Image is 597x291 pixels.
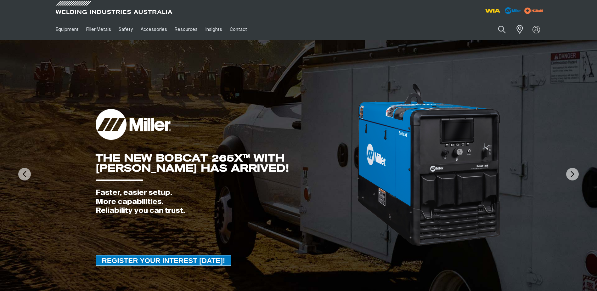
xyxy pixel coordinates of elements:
a: Filler Metals [82,19,115,40]
a: REGISTER YOUR INTEREST TODAY! [96,255,232,266]
a: Insights [201,19,226,40]
nav: Main [52,19,422,40]
input: Product name or item number... [483,22,512,37]
div: Faster, easier setup. More capabilities. Reliability you can trust. [96,188,357,215]
div: THE NEW BOBCAT 265X™ WITH [PERSON_NAME] HAS ARRIVED! [96,153,357,173]
button: Search products [491,22,513,37]
a: Equipment [52,19,82,40]
a: Safety [115,19,137,40]
a: Contact [226,19,251,40]
a: Accessories [137,19,171,40]
img: PrevArrow [18,168,31,180]
img: miller [522,6,545,15]
span: REGISTER YOUR INTEREST [DATE]! [96,255,231,266]
a: Resources [171,19,201,40]
img: NextArrow [566,168,579,180]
